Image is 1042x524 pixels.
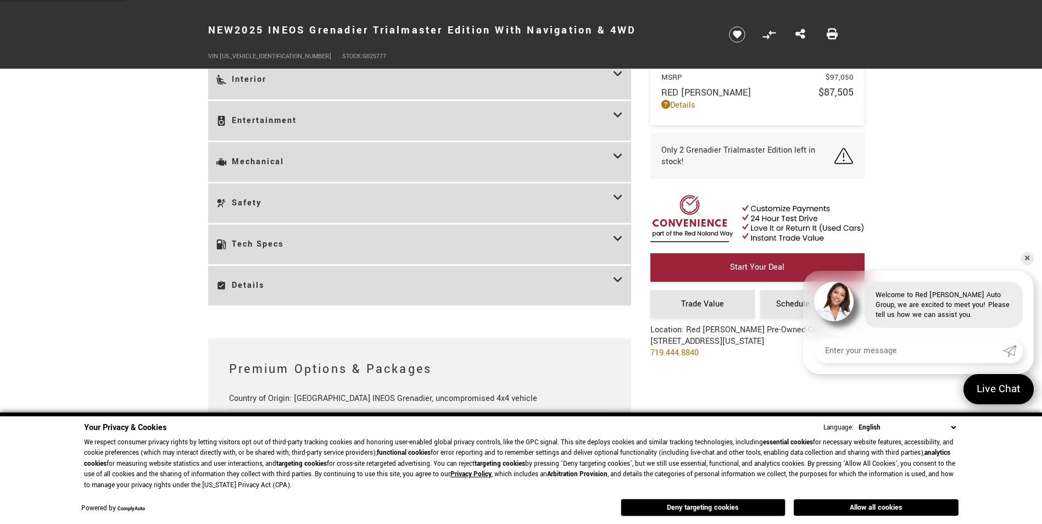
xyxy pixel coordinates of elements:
[229,387,610,410] div: Country of Origin: [GEOGRAPHIC_DATA] INEOS Grenadier, uncompromised 4x4 vehicle
[547,470,608,479] strong: Arbitration Provision
[661,99,854,111] a: Details
[450,470,492,479] a: Privacy Policy
[84,437,959,491] p: We respect consumer privacy rights by letting visitors opt out of third-party tracking cookies an...
[661,144,835,168] span: Only 2 Grenadier Trialmaster Edition left in stock!
[84,448,950,469] strong: analytics cookies
[661,72,826,82] span: MSRP
[856,422,959,433] select: Language Select
[827,27,838,42] a: Print this New 2025 INEOS Grenadier Trialmaster Edition With Navigation & 4WD
[377,448,431,458] strong: functional cookies
[220,52,331,60] span: [US_VEHICLE_IDENTIFICATION_NUMBER]
[81,505,145,512] div: Powered by
[661,85,854,99] a: Red [PERSON_NAME] $87,505
[475,459,525,469] strong: targeting cookies
[650,347,699,359] a: 719.444.8840
[363,52,386,60] span: G025777
[763,438,813,447] strong: essential cookies
[1003,339,1023,363] a: Submit
[725,26,749,43] button: Save vehicle
[971,382,1026,397] span: Live Chat
[84,422,166,433] span: Your Privacy & Cookies
[760,290,865,319] a: Schedule Test Drive
[823,424,854,431] div: Language:
[814,339,1003,363] input: Enter your message
[216,274,613,297] h3: Details
[229,410,610,433] div: Exterior Parking Camera Rear
[681,298,724,310] span: Trade Value
[208,8,711,52] h1: 2025 INEOS Grenadier Trialmaster Edition With Navigation & 4WD
[342,52,363,60] span: Stock:
[795,27,805,42] a: Share this New 2025 INEOS Grenadier Trialmaster Edition With Navigation & 4WD
[208,52,220,60] span: VIN:
[208,23,235,37] strong: New
[118,505,145,512] a: ComplyAuto
[661,86,818,99] span: Red [PERSON_NAME]
[818,85,854,99] span: $87,505
[650,324,832,367] div: Location: Red [PERSON_NAME] Pre-Owned Center [STREET_ADDRESS][US_STATE]
[650,253,865,282] a: Start Your Deal
[229,359,610,379] h2: Premium Options & Packages
[776,298,848,310] span: Schedule Test Drive
[276,459,327,469] strong: targeting cookies
[730,261,784,273] span: Start Your Deal
[621,499,785,516] button: Deny targeting cookies
[865,282,1023,328] div: Welcome to Red [PERSON_NAME] Auto Group, we are excited to meet you! Please tell us how we can as...
[761,26,777,43] button: Compare Vehicle
[216,233,613,256] h3: Tech Specs
[216,68,613,91] h3: Interior
[216,109,613,132] h3: Entertainment
[216,192,613,215] h3: Safety
[661,72,854,82] a: MSRP $97,050
[826,72,854,82] span: $97,050
[963,374,1034,404] a: Live Chat
[794,499,959,516] button: Allow all cookies
[650,290,755,319] a: Trade Value
[216,150,613,174] h3: Mechanical
[814,282,854,321] img: Agent profile photo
